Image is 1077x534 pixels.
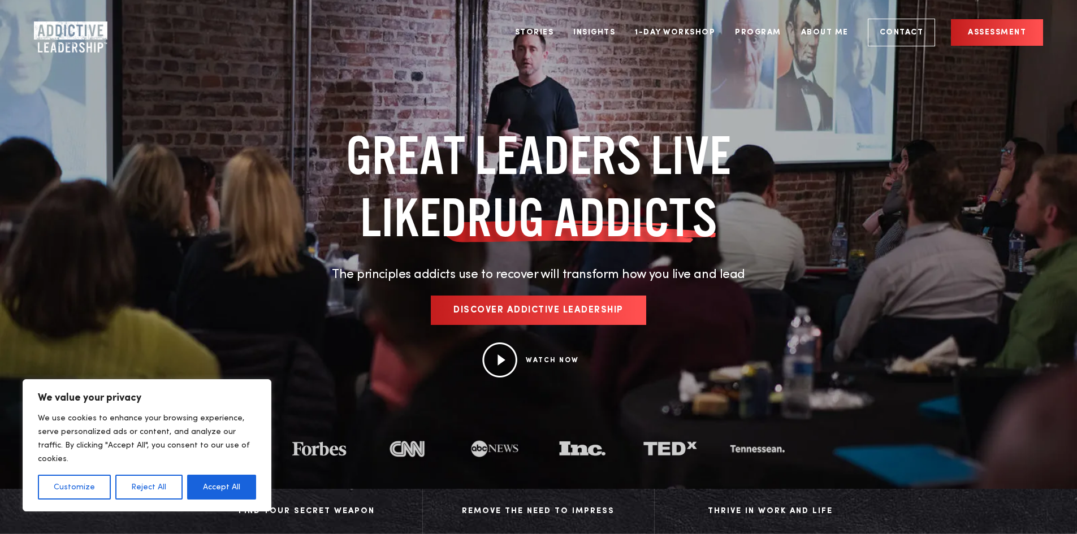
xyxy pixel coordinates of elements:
[23,379,271,511] div: We value your privacy
[793,11,857,54] a: About Me
[38,475,111,500] button: Customize
[38,391,256,405] p: We value your privacy
[453,306,624,315] span: Discover Addictive Leadership
[34,21,102,44] a: Home
[868,19,936,46] a: Contact
[431,296,646,325] a: Discover Addictive Leadership
[187,475,256,500] button: Accept All
[726,11,790,54] a: Program
[38,411,256,466] p: We use cookies to enhance your browsing experience, serve personalized ads or content, and analyz...
[626,11,724,54] a: 1-Day Workshop
[434,503,643,520] div: Remove The Need to Impress
[332,268,745,281] span: The principles addicts use to recover will transform how you live and lead
[507,11,563,54] a: Stories
[115,475,182,500] button: Reject All
[565,11,624,54] a: Insights
[951,19,1043,46] a: Assessment
[276,124,802,249] h1: GREAT LEADERS LIVE LIKE
[526,357,579,364] a: WATCH NOW
[441,186,717,249] span: DRUG ADDICTS
[202,503,411,520] div: Find Your Secret Weapon
[666,503,875,520] div: Thrive in Work and Life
